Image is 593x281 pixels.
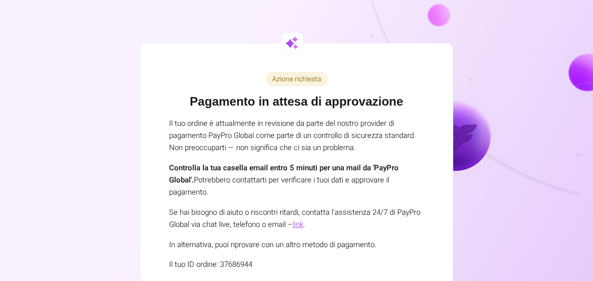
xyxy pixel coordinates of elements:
strong: Controlla la tua casella email entro 5 minuti per una mail da 'PayPro Global'. [169,162,399,185]
a: link [293,219,303,230]
div: Azione richiesta [266,72,328,86]
h1: Pagamento in attesa di approvazione [169,95,424,109]
p: Potrebbero contattarti per verificare i tuoi dati e approvare il pagamento. [169,162,424,198]
p: Il tuo ordine è attualmente in revisione da parte del nostro provider di pagamento PayPro Global ... [169,117,424,154]
p: Se hai bisogno di aiuto o riscontri ritardi, contatta l'assistenza 24/7 di PayPro Global via chat... [169,206,424,230]
p: In alternativa, puoi riprovare con un altro metodo di pagamento. [169,239,424,251]
div: Il tuo ID ordine: 37686944 [169,259,424,270]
